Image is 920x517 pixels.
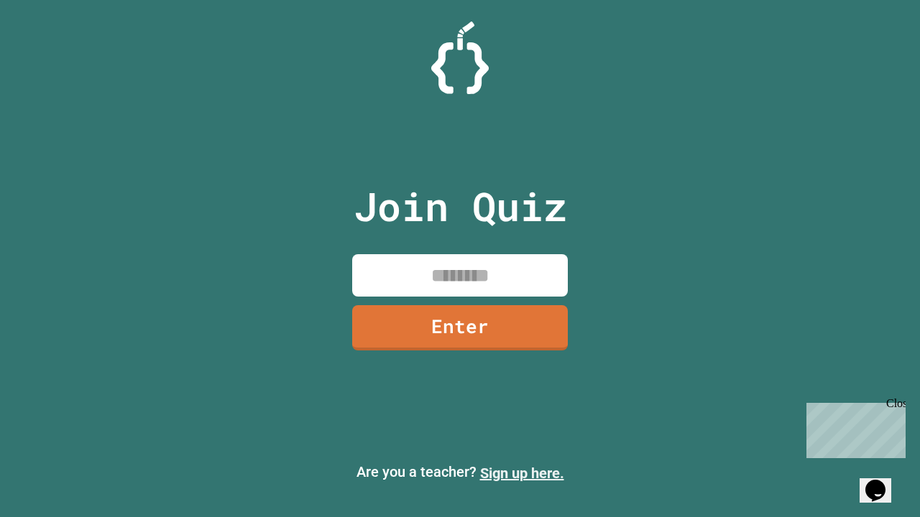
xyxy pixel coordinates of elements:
div: Chat with us now!Close [6,6,99,91]
a: Sign up here. [480,465,564,482]
img: Logo.svg [431,22,489,94]
a: Enter [352,305,568,350]
p: Are you a teacher? [11,461,908,484]
p: Join Quiz [354,177,567,236]
iframe: chat widget [801,397,906,458]
iframe: chat widget [860,460,906,503]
